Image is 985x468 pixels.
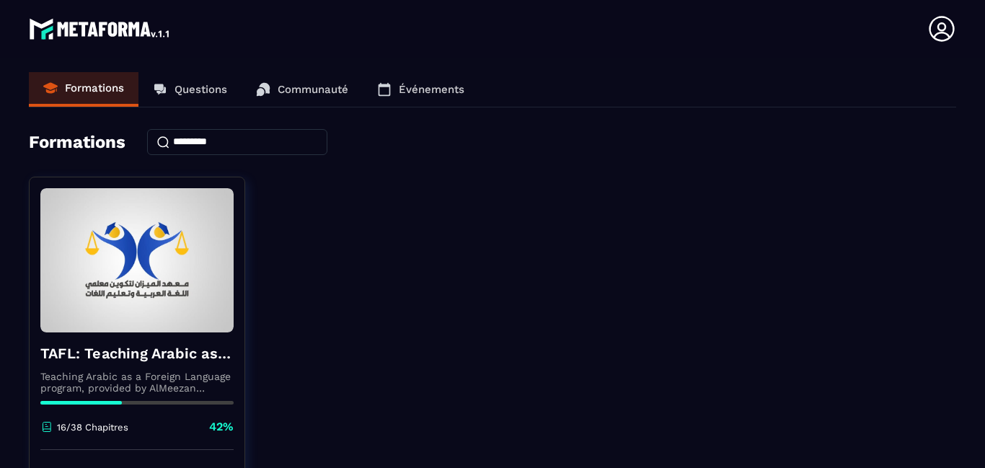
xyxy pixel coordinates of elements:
[40,343,234,363] h4: TAFL: Teaching Arabic as a Foreign Language program - June
[29,72,138,107] a: Formations
[57,422,128,433] p: 16/38 Chapitres
[65,81,124,94] p: Formations
[278,83,348,96] p: Communauté
[209,419,234,435] p: 42%
[399,83,464,96] p: Événements
[29,132,125,152] h4: Formations
[29,14,172,43] img: logo
[242,72,363,107] a: Communauté
[363,72,479,107] a: Événements
[40,188,234,332] img: formation-background
[138,72,242,107] a: Questions
[40,371,234,394] p: Teaching Arabic as a Foreign Language program, provided by AlMeezan Academy in the [GEOGRAPHIC_DATA]
[175,83,227,96] p: Questions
